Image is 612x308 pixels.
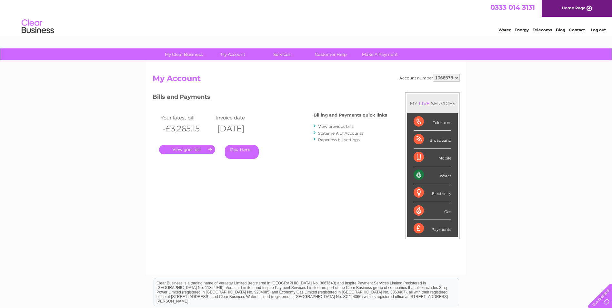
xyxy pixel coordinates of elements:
[414,149,451,166] div: Mobile
[159,113,214,122] td: Your latest bill
[414,220,451,237] div: Payments
[318,137,360,142] a: Paperless bill settings
[399,74,460,82] div: Account number
[414,131,451,149] div: Broadband
[498,27,511,32] a: Water
[214,113,269,122] td: Invoice date
[314,113,387,118] h4: Billing and Payments quick links
[353,48,406,60] a: Make A Payment
[153,74,460,86] h2: My Account
[153,92,387,104] h3: Bills and Payments
[318,124,354,129] a: View previous bills
[414,184,451,202] div: Electricity
[591,27,606,32] a: Log out
[414,113,451,131] div: Telecoms
[214,122,269,135] th: [DATE]
[157,48,210,60] a: My Clear Business
[159,145,215,154] a: .
[206,48,259,60] a: My Account
[407,94,458,113] div: MY SERVICES
[556,27,565,32] a: Blog
[414,166,451,184] div: Water
[159,122,214,135] th: -£3,265.15
[533,27,552,32] a: Telecoms
[417,100,431,107] div: LIVE
[515,27,529,32] a: Energy
[414,202,451,220] div: Gas
[304,48,357,60] a: Customer Help
[490,3,535,11] a: 0333 014 3131
[21,17,54,36] img: logo.png
[318,131,363,136] a: Statement of Accounts
[255,48,308,60] a: Services
[569,27,585,32] a: Contact
[154,4,459,31] div: Clear Business is a trading name of Verastar Limited (registered in [GEOGRAPHIC_DATA] No. 3667643...
[225,145,259,159] a: Pay Here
